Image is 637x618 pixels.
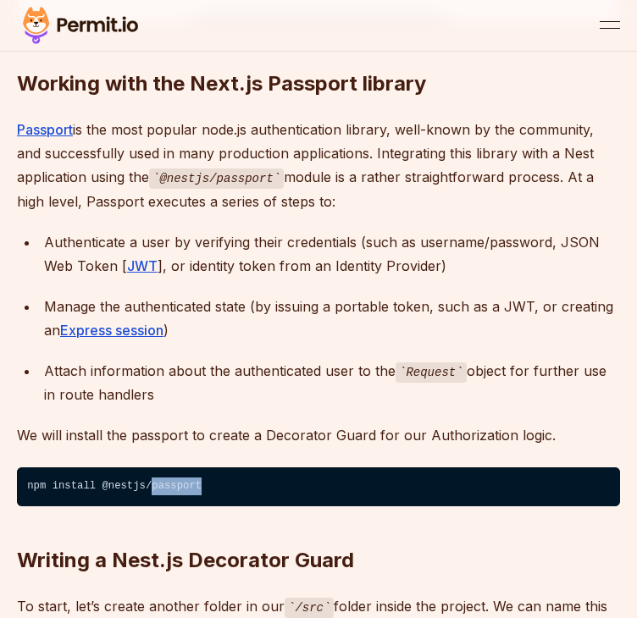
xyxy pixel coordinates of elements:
p: is the most popular node.js authentication library, well-known by the community, and successfully... [17,118,620,213]
code: Request [396,362,467,383]
img: Permit logo [17,3,144,47]
code: @nestjs/passport [149,168,284,189]
p: We will install the passport to create a Decorator Guard for our Authorization logic. [17,423,620,447]
div: Manage the authenticated state (by issuing a portable token, such as a JWT, or creating an ) [44,295,620,342]
h2: Writing a Nest.js Decorator Guard [17,479,620,574]
div: Attach information about the authenticated user to the object for further use in route handlers [44,359,620,407]
a: Express session [60,322,163,339]
a: JWT [127,257,158,274]
button: open menu [600,15,620,36]
code: npm install @nestjs/passport [17,467,620,506]
div: Authenticate a user by verifying their credentials (such as username/password, JSON Web Token [ ]... [44,230,620,278]
code: /src [285,598,334,618]
a: Passport [17,121,73,138]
